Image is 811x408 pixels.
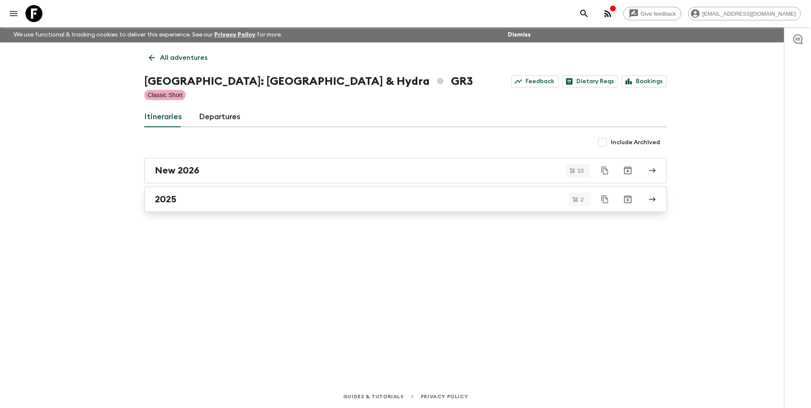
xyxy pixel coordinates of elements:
p: Classic Short [148,91,182,99]
button: search adventures [576,5,593,22]
a: 2025 [144,187,667,212]
a: Itineraries [144,107,182,127]
button: menu [5,5,22,22]
button: Dismiss [506,29,533,41]
a: Privacy Policy [421,392,468,401]
a: Guides & Tutorials [343,392,404,401]
span: [EMAIL_ADDRESS][DOMAIN_NAME] [698,11,800,17]
p: We use functional & tracking cookies to deliver this experience. See our for more. [10,27,285,42]
button: Archive [619,191,636,208]
h2: New 2026 [155,165,199,176]
button: Duplicate [597,192,612,207]
a: Privacy Policy [214,32,255,38]
a: New 2026 [144,158,667,183]
div: [EMAIL_ADDRESS][DOMAIN_NAME] [688,7,801,20]
button: Archive [619,162,636,179]
a: Feedback [511,75,559,87]
span: 10 [573,168,589,173]
a: Departures [199,107,241,127]
a: All adventures [144,49,212,66]
h1: [GEOGRAPHIC_DATA]: [GEOGRAPHIC_DATA] & Hydra GR3 [144,73,473,90]
button: Duplicate [597,163,612,178]
a: Give feedback [623,7,681,20]
span: Give feedback [636,11,681,17]
a: Dietary Reqs [562,75,618,87]
span: Include Archived [611,138,660,147]
span: 2 [576,197,589,202]
p: All adventures [160,53,207,63]
h2: 2025 [155,194,176,205]
a: Bookings [621,75,667,87]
